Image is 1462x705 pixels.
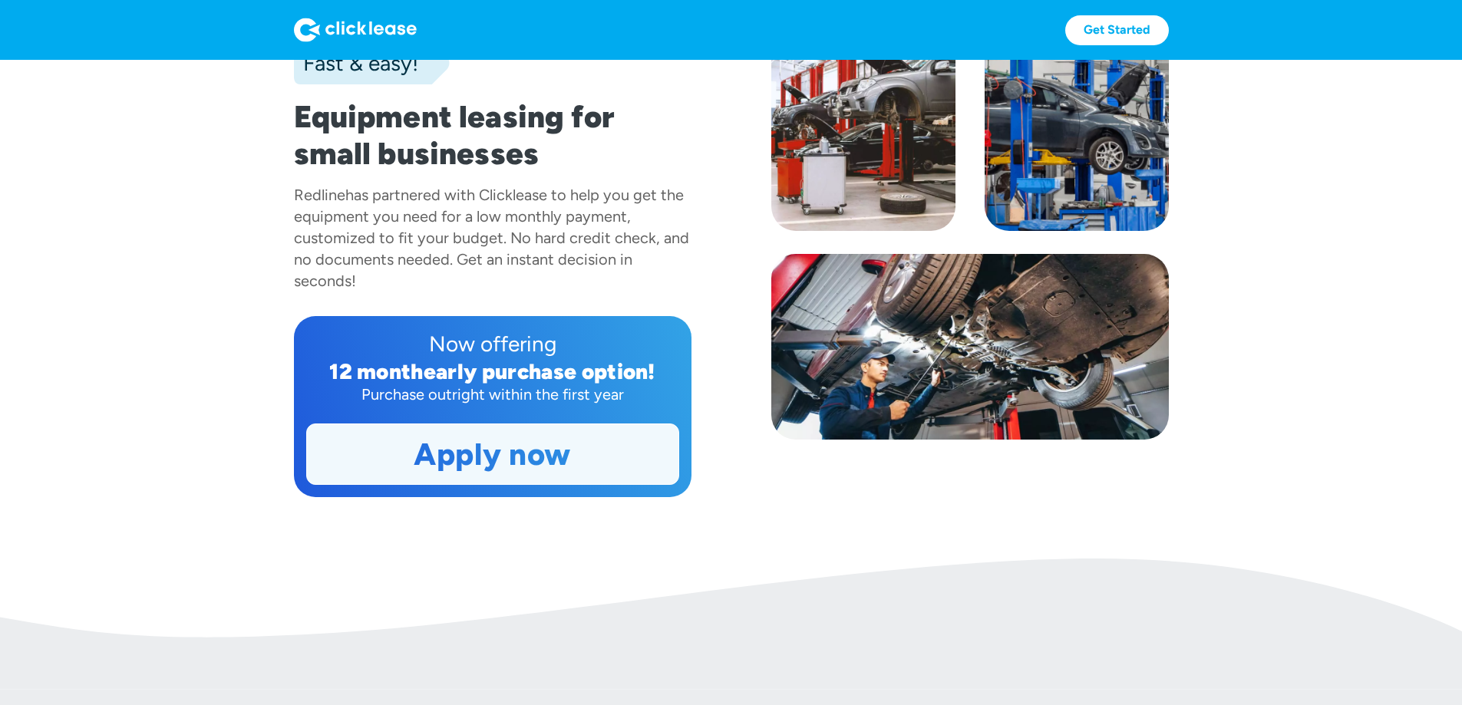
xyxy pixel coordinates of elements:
div: Fast & easy! [294,48,418,78]
a: Apply now [307,424,678,484]
h1: Equipment leasing for small businesses [294,98,691,172]
div: early purchase option! [424,358,655,384]
a: Get Started [1065,15,1169,45]
div: Redline [294,186,345,204]
div: has partnered with Clicklease to help you get the equipment you need for a low monthly payment, c... [294,186,689,290]
div: Now offering [306,328,679,359]
img: Logo [294,18,417,42]
div: Purchase outright within the first year [306,384,679,405]
div: 12 month [329,358,424,384]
